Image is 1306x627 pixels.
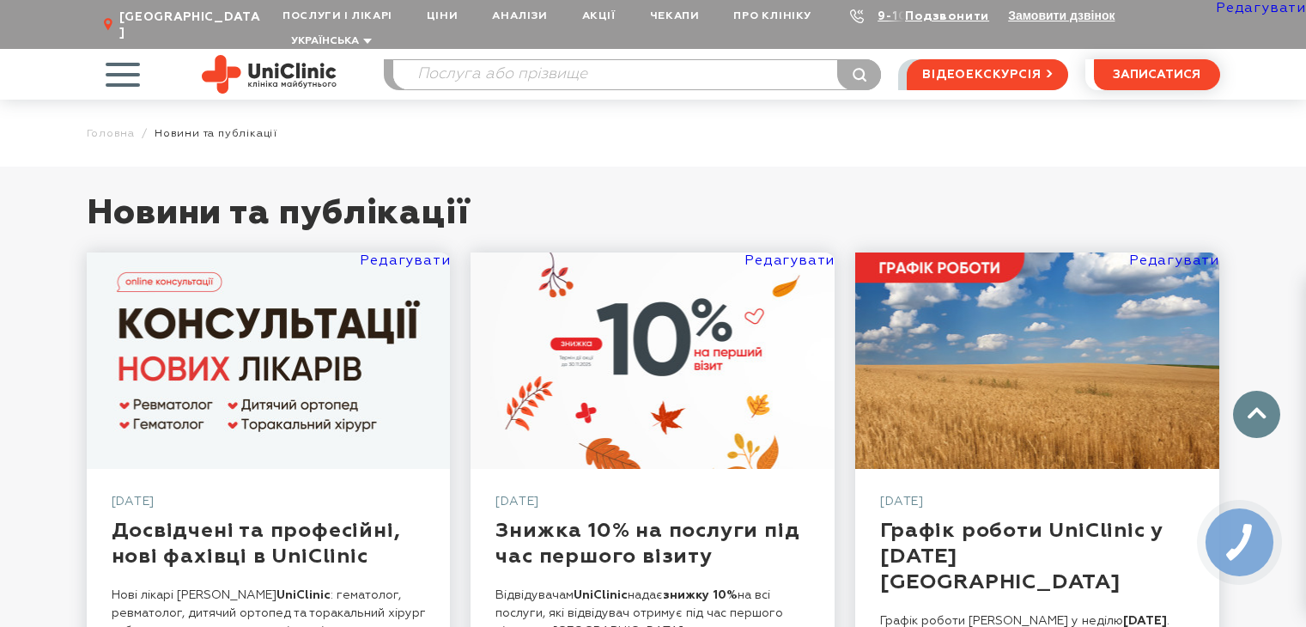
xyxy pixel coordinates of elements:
a: Подзвонити [905,10,989,22]
strong: UniClinic [276,589,331,601]
div: [DATE] [112,494,426,518]
button: записатися [1094,59,1220,90]
a: Графік роботи UniClinic у День Незалежності України [855,253,1219,469]
button: Українська [287,35,372,48]
span: записатися [1113,69,1200,81]
span: Українська [291,36,359,46]
a: Редагувати [1129,254,1219,268]
span: відеоекскурсія [922,60,1041,89]
h1: Новини та публікації [87,192,1220,253]
a: Редагувати [1216,2,1306,15]
span: [GEOGRAPHIC_DATA] [119,9,265,40]
strong: [DATE] [1123,615,1167,627]
a: Редагувати [360,254,450,268]
a: Графік роботи UniClinic у [DATE][GEOGRAPHIC_DATA] [880,520,1163,593]
input: Послуга або прізвище [393,60,881,89]
a: Знижка 10% на послуги під час першого візиту [471,253,835,469]
div: [DATE] [495,494,810,518]
a: Редагувати [744,254,835,268]
a: Головна [87,127,136,140]
img: Uniclinic [202,55,337,94]
a: відеоекскурсія [907,59,1067,90]
a: Знижка 10% на послуги під час першого візиту [495,520,799,567]
button: Замовити дзвінок [1008,9,1115,22]
a: 9-103 [878,10,915,22]
span: Новини та публікації [155,127,277,140]
div: [DATE] [880,494,1194,518]
strong: UniClinic [574,589,628,601]
a: Досвідчені та професійні, нові фахівці в UniClinic [87,253,451,469]
strong: знижку 10% [663,589,738,601]
a: Досвідчені та професійні, нові фахівці в UniClinic [112,520,401,567]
